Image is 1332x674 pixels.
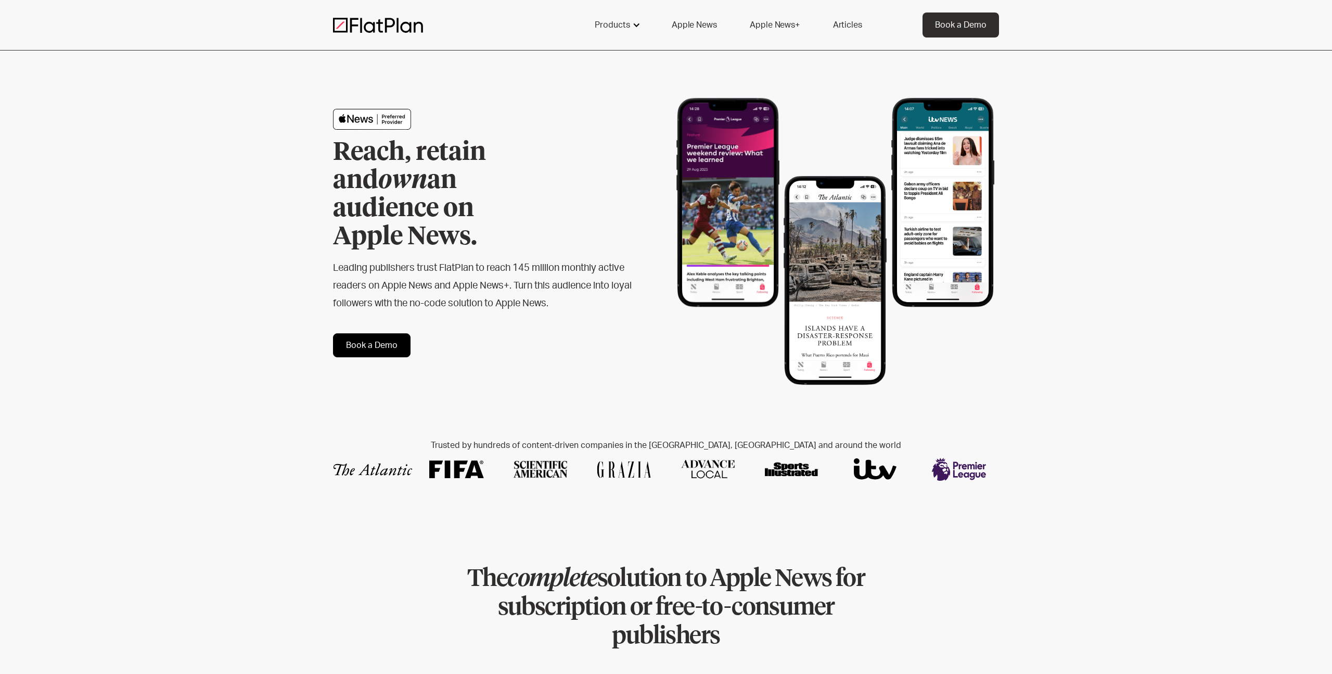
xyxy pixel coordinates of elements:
[443,565,889,651] h1: The solution to Apple News for subscription or free-to-consumer publishers
[333,441,999,451] h2: Trusted by hundreds of content-driven companies in the [GEOGRAPHIC_DATA], [GEOGRAPHIC_DATA] and a...
[333,139,546,251] h1: Reach, retain and an audience on Apple News.
[333,259,633,313] h2: Leading publishers trust FlatPlan to reach 145 million monthly active readers on Apple News and A...
[333,333,411,357] a: Book a Demo
[659,13,729,38] a: Apple News
[737,13,812,38] a: Apple News+
[821,13,875,38] a: Articles
[595,19,630,31] div: Products
[923,13,999,38] a: Book a Demo
[935,19,987,31] div: Book a Demo
[582,13,651,38] div: Products
[507,567,597,591] em: complete
[378,168,427,193] em: own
